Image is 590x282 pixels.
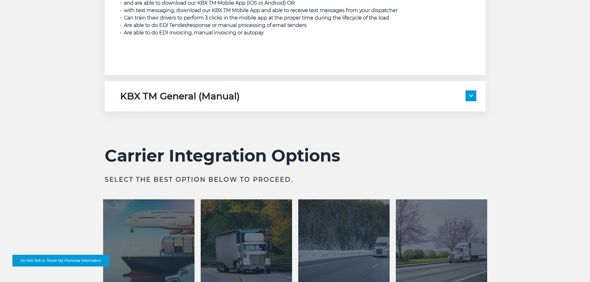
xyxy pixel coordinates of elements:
iframe: Chat Widget [559,252,590,282]
h2: Carrier Integration Options [105,145,486,166]
h5: KBX TM General (Manual) [120,90,240,102]
button: Do Not Sell or Share My Personal Information [12,255,109,267]
span: • Are able to do EDI Tender/response or manual processing of email tenders [120,22,307,28]
h3: Select the best option below to proceed. [105,175,486,184]
span: • Can train their drivers to perform 3 clicks in the mobile app at the proper time during the lif... [120,15,389,21]
img: arrow [469,94,473,97]
span: • Are able to do EDI invoicing, manual invoicing or autopay [120,30,264,36]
